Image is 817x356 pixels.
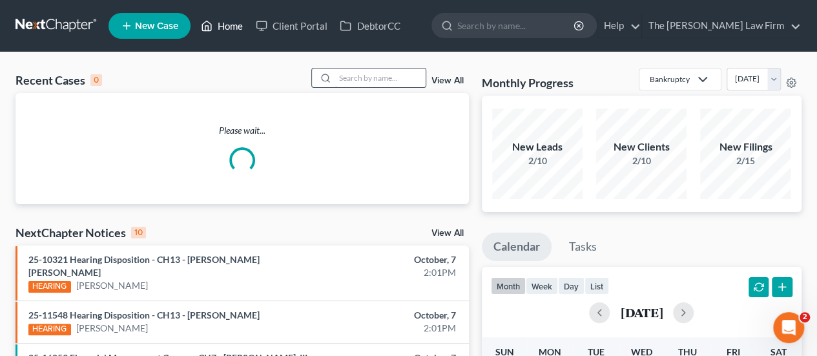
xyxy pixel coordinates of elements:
button: week [526,277,558,295]
span: New Case [135,21,178,31]
a: Home [194,14,249,37]
button: month [491,277,526,295]
a: Tasks [557,233,608,261]
div: Recent Cases [16,72,102,88]
a: The [PERSON_NAME] Law Firm [642,14,801,37]
div: October, 7 [322,309,455,322]
a: Client Portal [249,14,333,37]
div: 2/10 [492,154,583,167]
div: 2/10 [596,154,687,167]
h3: Monthly Progress [482,75,574,90]
div: HEARING [28,324,71,335]
div: New Clients [596,140,687,154]
a: DebtorCC [333,14,406,37]
input: Search by name... [335,68,426,87]
span: 2 [800,312,810,322]
div: New Filings [700,140,791,154]
div: NextChapter Notices [16,225,146,240]
p: Please wait... [16,124,469,137]
a: Calendar [482,233,552,261]
div: October, 7 [322,253,455,266]
div: 0 [90,74,102,86]
div: 10 [131,227,146,238]
div: 2/15 [700,154,791,167]
a: [PERSON_NAME] [76,322,148,335]
input: Search by name... [457,14,575,37]
a: View All [431,76,464,85]
a: Help [597,14,641,37]
div: New Leads [492,140,583,154]
button: list [584,277,609,295]
a: 25-10321 Hearing Disposition - CH13 - [PERSON_NAME] [PERSON_NAME] [28,254,260,278]
div: 2:01PM [322,322,455,335]
a: View All [431,229,464,238]
button: day [558,277,584,295]
div: 2:01PM [322,266,455,279]
a: [PERSON_NAME] [76,279,148,292]
div: HEARING [28,281,71,293]
iframe: Intercom live chat [773,312,804,343]
a: 25-11548 Hearing Disposition - CH13 - [PERSON_NAME] [28,309,260,320]
div: Bankruptcy [650,74,690,85]
h2: [DATE] [620,306,663,319]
